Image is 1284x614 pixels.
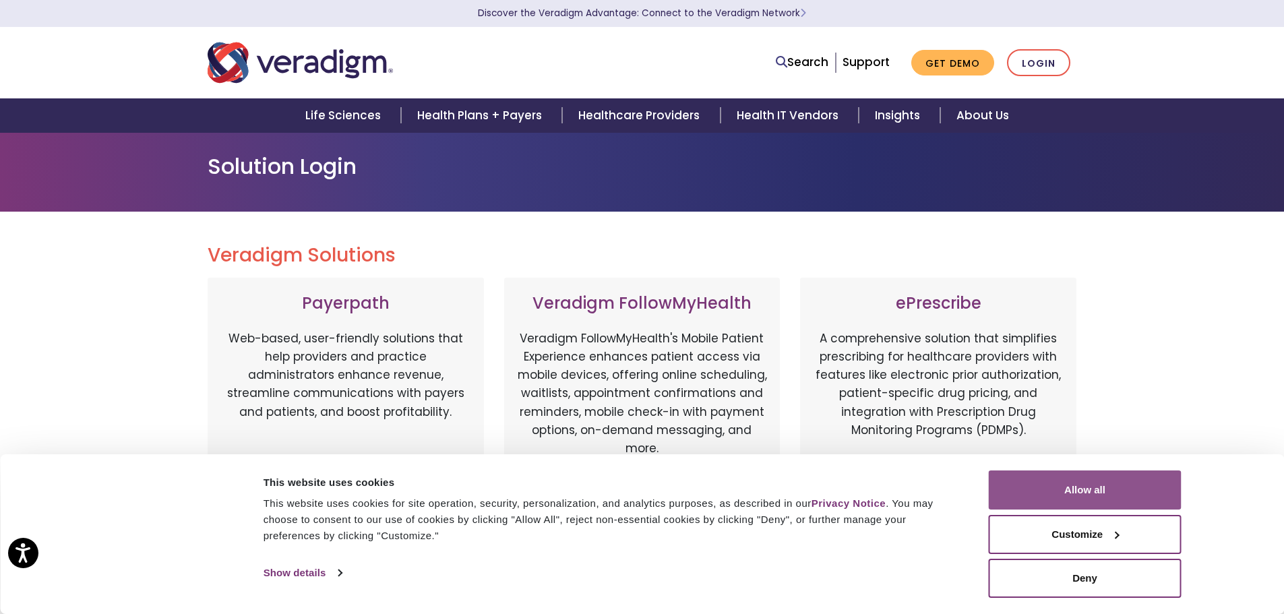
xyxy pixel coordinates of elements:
[721,98,859,133] a: Health IT Vendors
[518,330,767,458] p: Veradigm FollowMyHealth's Mobile Patient Experience enhances patient access via mobile devices, o...
[264,495,958,544] div: This website uses cookies for site operation, security, personalization, and analytics purposes, ...
[264,474,958,491] div: This website uses cookies
[989,470,1182,510] button: Allow all
[1007,49,1070,77] a: Login
[814,330,1063,471] p: A comprehensive solution that simplifies prescribing for healthcare providers with features like ...
[221,294,470,313] h3: Payerpath
[518,294,767,313] h3: Veradigm FollowMyHealth
[208,40,393,85] img: Veradigm logo
[208,244,1077,267] h2: Veradigm Solutions
[401,98,562,133] a: Health Plans + Payers
[221,330,470,471] p: Web-based, user-friendly solutions that help providers and practice administrators enhance revenu...
[911,50,994,76] a: Get Demo
[562,98,720,133] a: Healthcare Providers
[843,54,890,70] a: Support
[859,98,940,133] a: Insights
[812,497,886,509] a: Privacy Notice
[989,559,1182,598] button: Deny
[478,7,806,20] a: Discover the Veradigm Advantage: Connect to the Veradigm NetworkLearn More
[264,563,342,583] a: Show details
[814,294,1063,313] h3: ePrescribe
[940,98,1025,133] a: About Us
[989,515,1182,554] button: Customize
[776,53,828,71] a: Search
[800,7,806,20] span: Learn More
[289,98,401,133] a: Life Sciences
[208,154,1077,179] h1: Solution Login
